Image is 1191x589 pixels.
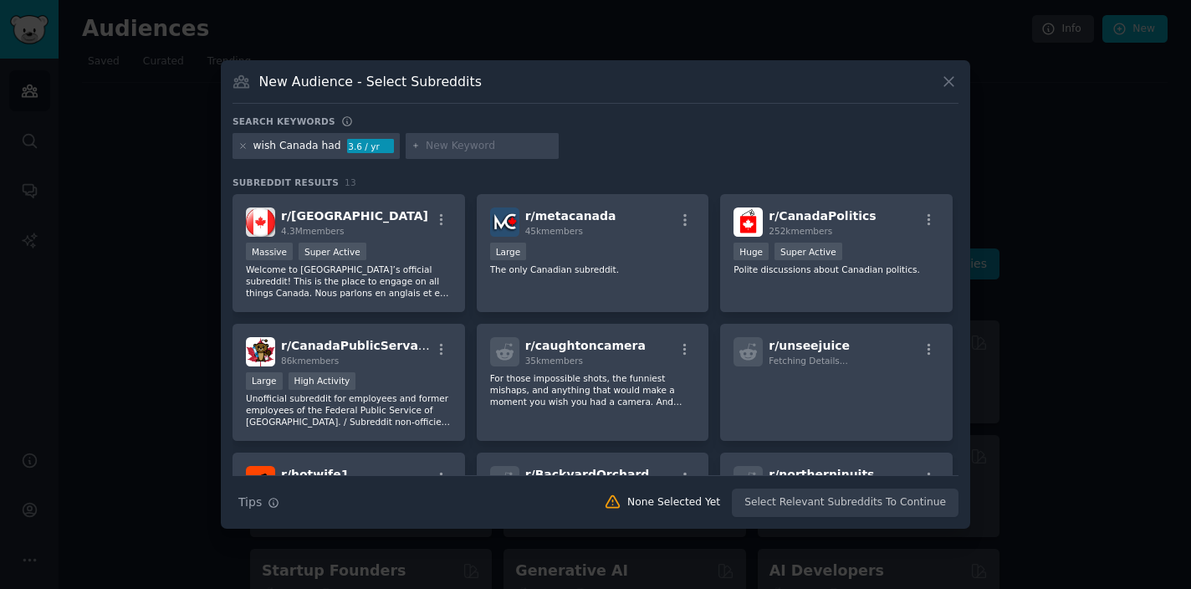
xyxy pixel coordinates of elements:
span: r/ [GEOGRAPHIC_DATA] [281,209,428,223]
span: r/ hotwife1 [281,468,349,481]
span: Fetching Details... [769,356,847,366]
div: wish Canada had [253,139,341,154]
span: 4.3M members [281,226,345,236]
span: r/ CanadaPublicServants [281,339,439,352]
div: Super Active [299,243,366,260]
div: Large [246,372,283,390]
span: Subreddit Results [233,177,339,188]
h3: Search keywords [233,115,335,127]
p: For those impossible shots, the funniest mishaps, and anything that would make a moment you wish ... [490,372,696,407]
div: High Activity [289,372,356,390]
img: CanadaPublicServants [246,337,275,366]
div: None Selected Yet [627,495,720,510]
span: 45k members [525,226,583,236]
img: CanadaPolitics [734,207,763,237]
p: Unofficial subreddit for employees and former employees of the Federal Public Service of [GEOGRAP... [246,392,452,428]
div: Super Active [774,243,842,260]
span: Tips [238,494,262,511]
button: Tips [233,488,285,517]
div: Huge [734,243,769,260]
img: metacanada [490,207,519,237]
h3: New Audience - Select Subreddits [259,73,482,90]
span: r/ caughtoncamera [525,339,646,352]
span: r/ BackyardOrchard [525,468,650,481]
span: r/ unseejuice [769,339,850,352]
p: Welcome to [GEOGRAPHIC_DATA]’s official subreddit! This is the place to engage on all things Cana... [246,264,452,299]
div: Large [490,243,527,260]
input: New Keyword [426,139,553,154]
span: r/ northerninuits [769,468,874,481]
span: r/ CanadaPolitics [769,209,876,223]
span: 13 [345,177,356,187]
p: Polite discussions about Canadian politics. [734,264,939,275]
span: 35k members [525,356,583,366]
img: hotwife1 [246,466,275,495]
span: r/ metacanada [525,209,616,223]
p: The only Canadian subreddit. [490,264,696,275]
span: 252k members [769,226,832,236]
div: 3.6 / yr [347,139,394,154]
span: 86k members [281,356,339,366]
div: Massive [246,243,293,260]
img: canada [246,207,275,237]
